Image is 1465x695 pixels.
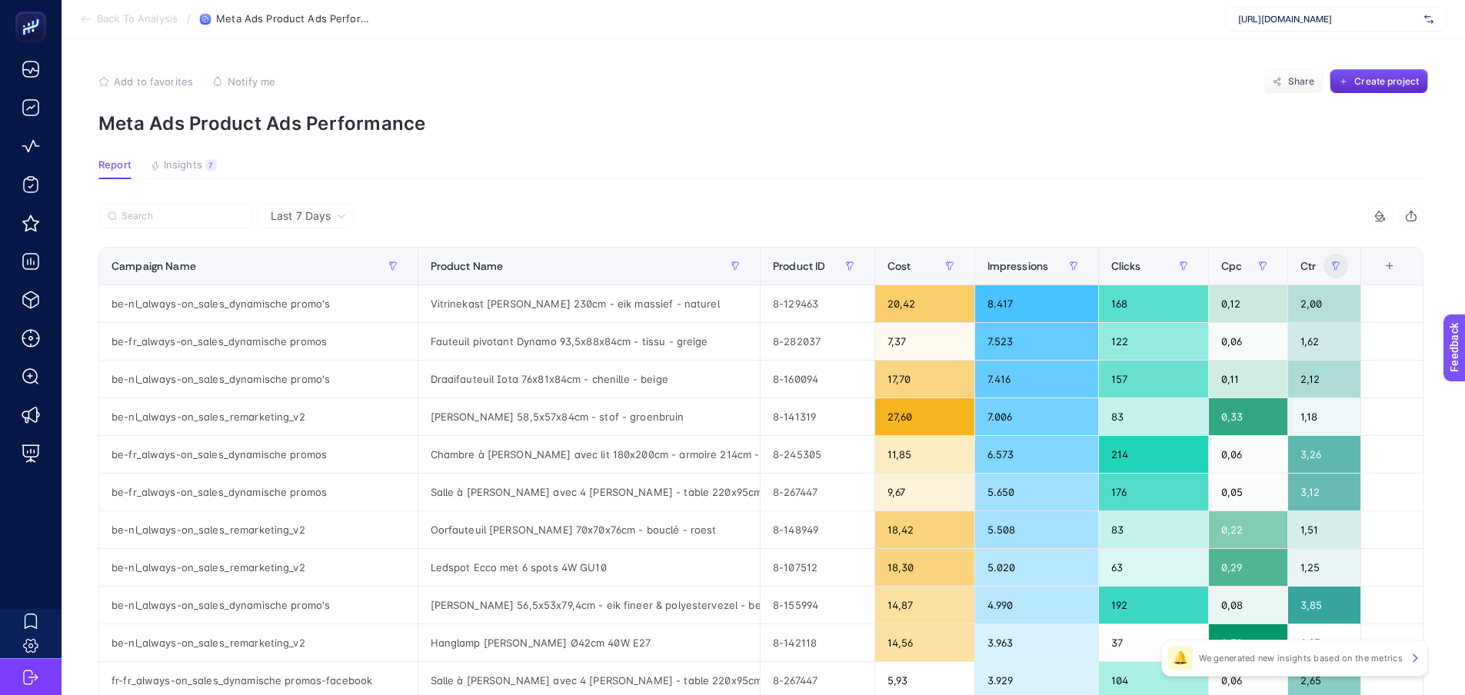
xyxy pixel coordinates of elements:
span: Meta Ads Product Ads Performance [216,13,370,25]
div: 1,51 [1288,511,1360,548]
div: 1,62 [1288,323,1360,360]
div: Hanglamp [PERSON_NAME] Ø42cm 40W E27 [418,624,760,661]
div: be-nl_always-on_sales_dynamische promo's [99,361,418,397]
div: Oorfauteuil [PERSON_NAME] 70x70x76cm - bouclé - roest [418,511,760,548]
span: Campaign Name [112,260,196,272]
div: 8-267447 [761,474,874,510]
div: Vitrinekast [PERSON_NAME] 230cm - eik massief - naturel [418,285,760,322]
div: 0,06 [1209,323,1287,360]
div: be-fr_always-on_sales_dynamische promos [99,474,418,510]
div: 🔔 [1168,646,1193,670]
p: Meta Ads Product Ads Performance [98,112,1428,135]
div: 8-141319 [761,398,874,435]
div: 0,22 [1209,511,1287,548]
div: be-nl_always-on_sales_remarketing_v2 [99,398,418,435]
div: 0,29 [1209,549,1287,586]
div: be-nl_always-on_sales_remarketing_v2 [99,624,418,661]
div: 168 [1099,285,1208,322]
div: + [1375,260,1404,272]
div: Ledspot Ecco met 6 spots 4W GU10 [418,549,760,586]
div: 8-107512 [761,549,874,586]
div: 18,42 [875,511,974,548]
div: 20,42 [875,285,974,322]
div: 4.990 [975,587,1098,624]
div: 83 [1099,511,1208,548]
span: Ctr [1300,260,1316,272]
div: 3,12 [1288,474,1360,510]
div: 2,12 [1288,361,1360,397]
div: Draaifauteuil Iota 76x81x84cm - chenille - beige [418,361,760,397]
div: be-fr_always-on_sales_dynamische promos [99,323,418,360]
div: Chambre à [PERSON_NAME] avec lit 180x200cm - armoire 214cm - commode 120cm en 2 tables de chevet [418,436,760,473]
div: 5.650 [975,474,1098,510]
div: 3,26 [1288,436,1360,473]
div: [PERSON_NAME] 58,5x57x84cm - stof - groenbruin [418,398,760,435]
div: 8-160094 [761,361,874,397]
div: be-nl_always-on_sales_dynamische promo's [99,587,418,624]
div: 1,25 [1288,549,1360,586]
div: 27,60 [875,398,974,435]
div: 214 [1099,436,1208,473]
div: 6.573 [975,436,1098,473]
button: Share [1264,69,1323,94]
div: 8-282037 [761,323,874,360]
span: Notify me [228,75,275,88]
div: 8-155994 [761,587,874,624]
div: 3.963 [975,624,1098,661]
div: 17,70 [875,361,974,397]
span: Last 7 Days [271,208,331,224]
span: Create project [1354,75,1419,88]
div: 7.523 [975,323,1098,360]
div: be-nl_always-on_sales_remarketing_v2 [99,549,418,586]
span: [URL][DOMAIN_NAME] [1238,13,1418,25]
button: Create project [1330,69,1428,94]
div: 14,87 [875,587,974,624]
div: [PERSON_NAME] 56,5x53x79,4cm - eik fineer & polyestervezel - beige [418,587,760,624]
span: Product Name [431,260,504,272]
div: 83 [1099,398,1208,435]
span: Feedback [9,5,58,17]
div: 0,12 [1209,285,1287,322]
div: 0,06 [1209,436,1287,473]
div: 176 [1099,474,1208,510]
div: 7.006 [975,398,1098,435]
span: Product ID [773,260,825,272]
span: Add to favorites [114,75,193,88]
div: 0,39 [1209,624,1287,661]
div: 9,67 [875,474,974,510]
div: 3,85 [1288,587,1360,624]
div: 8-129463 [761,285,874,322]
img: svg%3e [1424,12,1433,27]
span: / [187,12,191,25]
div: 0,33 [1209,398,1287,435]
div: 7,37 [875,323,974,360]
div: 5.508 [975,511,1098,548]
div: 1,18 [1288,398,1360,435]
span: Impressions [987,260,1049,272]
div: 157 [1099,361,1208,397]
div: 0,93 [1288,624,1360,661]
div: 18,30 [875,549,974,586]
div: be-fr_always-on_sales_dynamische promos [99,436,418,473]
div: 8-148949 [761,511,874,548]
div: 8-142118 [761,624,874,661]
span: Report [98,159,132,171]
div: 37 [1099,624,1208,661]
span: Cost [887,260,911,272]
div: be-nl_always-on_sales_dynamische promo's [99,285,418,322]
div: 192 [1099,587,1208,624]
span: Cpc [1221,260,1242,272]
div: 8 items selected [1373,260,1386,294]
button: Add to favorites [98,75,193,88]
div: 0,05 [1209,474,1287,510]
div: 7 [205,159,217,171]
div: 63 [1099,549,1208,586]
span: Insights [164,159,202,171]
div: 5.020 [975,549,1098,586]
div: 11,85 [875,436,974,473]
div: 0,08 [1209,587,1287,624]
span: Clicks [1111,260,1141,272]
div: 8-245305 [761,436,874,473]
div: 14,56 [875,624,974,661]
p: We generated new insights based on the metrics [1199,652,1403,664]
